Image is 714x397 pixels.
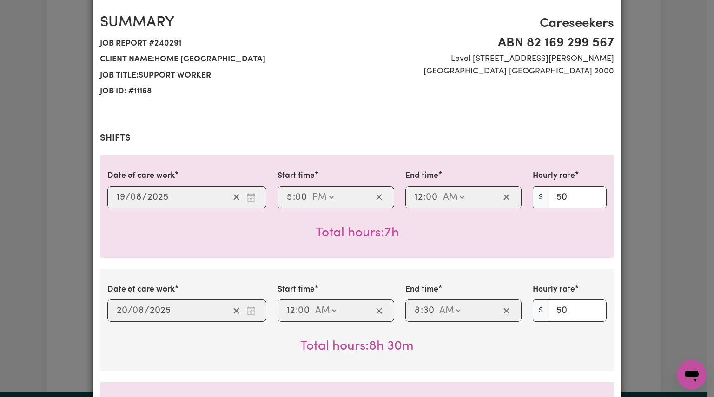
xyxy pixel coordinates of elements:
input: ---- [149,304,171,318]
input: -- [414,304,421,318]
label: Hourly rate [533,170,575,182]
input: -- [298,304,311,318]
iframe: Button to launch messaging window [677,360,707,390]
span: / [142,192,147,202]
span: 0 [298,306,304,315]
input: -- [286,190,293,204]
span: [GEOGRAPHIC_DATA] [GEOGRAPHIC_DATA] 2000 [363,65,614,78]
label: Start time [278,170,315,182]
input: ---- [147,190,169,204]
span: $ [533,186,549,208]
input: -- [286,304,296,318]
span: Level [STREET_ADDRESS][PERSON_NAME] [363,53,614,65]
input: -- [131,190,142,204]
span: Careseekers [363,14,614,33]
span: Job ID: # 11168 [100,84,351,99]
label: End time [405,284,438,296]
span: ABN 82 169 299 567 [363,33,614,53]
input: -- [116,304,128,318]
label: Date of care work [107,284,175,296]
h2: Summary [100,14,351,32]
label: Start time [278,284,315,296]
h2: Shifts [100,133,614,144]
span: Total hours worked: 8 hours 30 minutes [300,340,414,353]
button: Enter the date of care work [244,304,258,318]
span: $ [533,299,549,322]
span: : [293,192,295,202]
label: Date of care work [107,170,175,182]
span: / [128,306,132,316]
span: 0 [295,193,301,202]
button: Clear date [229,304,244,318]
span: / [126,192,130,202]
input: -- [423,304,435,318]
span: 0 [426,193,431,202]
input: -- [296,190,308,204]
input: -- [414,190,423,204]
span: Job report # 240291 [100,36,351,52]
span: Client name: Home [GEOGRAPHIC_DATA] [100,52,351,67]
span: : [421,306,423,316]
label: End time [405,170,438,182]
input: -- [426,190,438,204]
span: 0 [132,306,138,315]
span: Job title: Support Worker [100,68,351,84]
label: Hourly rate [533,284,575,296]
button: Clear date [229,190,244,204]
input: -- [116,190,126,204]
span: 0 [130,193,136,202]
span: / [145,306,149,316]
button: Enter the date of care work [244,190,258,204]
span: Total hours worked: 7 hours [316,227,399,240]
input: -- [133,304,145,318]
span: : [423,192,426,202]
span: : [296,306,298,316]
